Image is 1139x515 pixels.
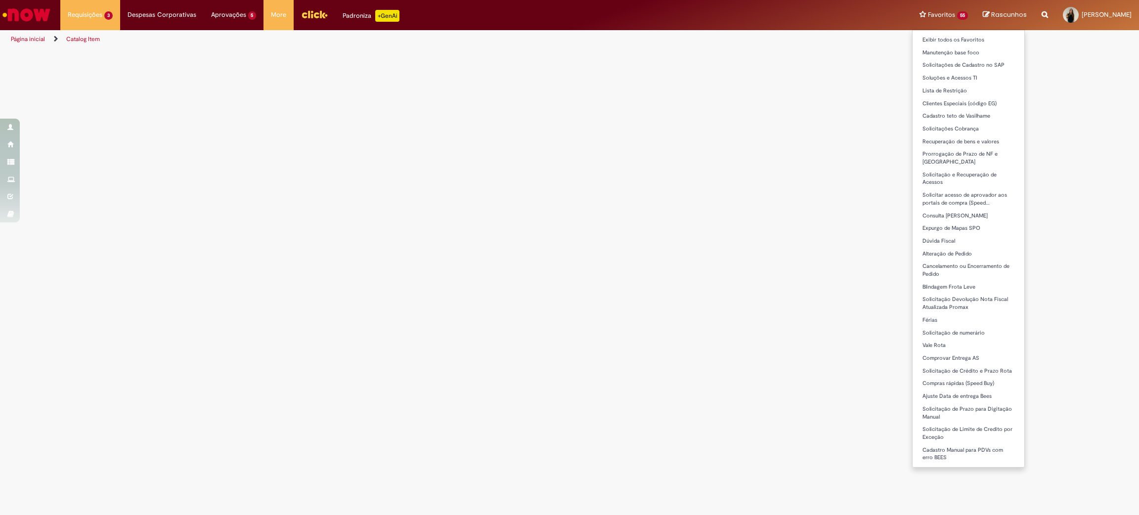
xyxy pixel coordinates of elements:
[913,111,1024,122] a: Cadastro teto de Vasilhame
[913,47,1024,58] a: Manutenção base foco
[913,35,1024,45] a: Exibir todos os Favoritos
[913,328,1024,339] a: Solicitação de numerário
[913,98,1024,109] a: Clientes Especiais (código EG)
[912,30,1025,468] ul: Favoritos
[913,315,1024,326] a: Férias
[913,353,1024,364] a: Comprovar Entrega AS
[301,7,328,22] img: click_logo_yellow_360x200.png
[913,294,1024,312] a: Solicitação Devolução Nota Fiscal Atualizada Promax
[68,10,102,20] span: Requisições
[913,60,1024,71] a: Solicitações de Cadastro no SAP
[913,424,1024,442] a: Solicitação de Limite de Credito por Exceção
[991,10,1027,19] span: Rascunhos
[913,149,1024,167] a: Prorrogação de Prazo de NF e [GEOGRAPHIC_DATA]
[913,261,1024,279] a: Cancelamento ou Encerramento de Pedido
[913,124,1024,134] a: Solicitações Cobrança
[913,249,1024,259] a: Alteração de Pedido
[913,340,1024,351] a: Vale Rota
[104,11,113,20] span: 3
[913,190,1024,208] a: Solicitar acesso de aprovador aos portais de compra (Speed…
[913,211,1024,221] a: Consulta [PERSON_NAME]
[913,223,1024,234] a: Expurgo de Mapas SPO
[1082,10,1132,19] span: [PERSON_NAME]
[913,391,1024,402] a: Ajuste Data de entrega Bees
[913,366,1024,377] a: Solicitação de Crédito e Prazo Rota
[913,170,1024,188] a: Solicitação e Recuperação de Acessos
[913,282,1024,293] a: Blindagem Frota Leve
[913,86,1024,96] a: Lista de Restrição
[913,445,1024,463] a: Cadastro Manual para PDVs com erro BEES
[11,35,45,43] a: Página inicial
[928,10,955,20] span: Favoritos
[248,11,257,20] span: 5
[343,10,399,22] div: Padroniza
[271,10,286,20] span: More
[913,465,1024,483] a: Cadastro Manual para PDVs com erro BEES
[983,10,1027,20] a: Rascunhos
[375,10,399,22] p: +GenAi
[128,10,196,20] span: Despesas Corporativas
[913,404,1024,422] a: Solicitação de Prazo para Digitação Manual
[913,73,1024,84] a: Soluções e Acessos TI
[913,136,1024,147] a: Recuperação de bens e valores
[66,35,100,43] a: Catalog Item
[957,11,968,20] span: 55
[913,378,1024,389] a: Compras rápidas (Speed Buy)
[1,5,52,25] img: ServiceNow
[211,10,246,20] span: Aprovações
[913,236,1024,247] a: Dúvida Fiscal
[7,30,752,48] ul: Trilhas de página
